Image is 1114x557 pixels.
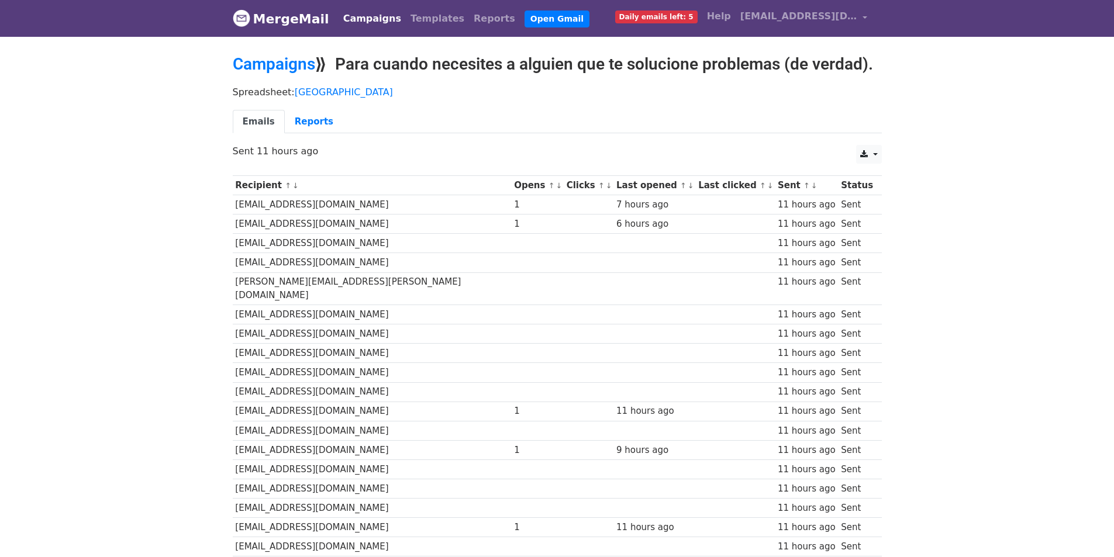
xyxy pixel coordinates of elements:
img: MergeMail logo [233,9,250,27]
div: 11 hours ago [778,366,836,379]
td: [EMAIL_ADDRESS][DOMAIN_NAME] [233,440,512,459]
td: Sent [838,421,875,440]
th: Recipient [233,176,512,195]
td: Sent [838,305,875,324]
div: 11 hours ago [778,237,836,250]
a: ↓ [811,181,818,190]
a: ↓ [688,181,694,190]
td: [EMAIL_ADDRESS][DOMAIN_NAME] [233,234,512,253]
td: Sent [838,363,875,382]
a: ↑ [285,181,291,190]
div: 11 hours ago [778,404,836,418]
a: Reports [469,7,520,30]
div: 6 hours ago [616,217,692,231]
td: Sent [838,344,875,363]
div: 11 hours ago [778,327,836,341]
td: [EMAIL_ADDRESS][DOMAIN_NAME] [233,499,512,518]
div: 11 hours ago [778,347,836,360]
a: ↑ [760,181,766,190]
td: Sent [838,440,875,459]
div: 11 hours ago [778,256,836,269]
div: 11 hours ago [778,275,836,289]
td: [EMAIL_ADDRESS][DOMAIN_NAME] [233,305,512,324]
a: MergeMail [233,6,329,31]
td: [EMAIL_ADDRESS][DOMAIN_NAME] [233,518,512,537]
td: [EMAIL_ADDRESS][DOMAIN_NAME] [233,344,512,363]
div: 11 hours ago [616,521,692,534]
a: Campaigns [339,7,406,30]
td: [EMAIL_ADDRESS][DOMAIN_NAME] [233,402,512,421]
div: 11 hours ago [778,308,836,321]
div: 1 [514,217,561,231]
a: ↓ [767,181,774,190]
div: 11 hours ago [778,198,836,212]
td: [EMAIL_ADDRESS][DOMAIN_NAME] [233,253,512,272]
th: Status [838,176,875,195]
a: Emails [233,110,285,134]
a: Daily emails left: 5 [611,5,702,28]
a: ↑ [549,181,555,190]
td: Sent [838,402,875,421]
th: Sent [775,176,838,195]
td: Sent [838,499,875,518]
p: Sent 11 hours ago [233,145,882,157]
div: 11 hours ago [778,424,836,438]
a: ↓ [292,181,299,190]
p: Spreadsheet: [233,86,882,98]
div: 11 hours ago [778,482,836,496]
h2: ⟫ Para cuando necesites a alguien que te solucione problemas (de verdad). [233,54,882,74]
td: Sent [838,272,875,305]
td: [EMAIL_ADDRESS][DOMAIN_NAME] [233,479,512,499]
div: 11 hours ago [616,404,692,418]
td: Sent [838,253,875,272]
td: Sent [838,234,875,253]
td: [EMAIL_ADDRESS][DOMAIN_NAME] [233,382,512,402]
td: [EMAIL_ADDRESS][DOMAIN_NAME] [233,459,512,479]
div: 11 hours ago [778,463,836,476]
a: ↓ [606,181,612,190]
td: [EMAIL_ADDRESS][DOMAIN_NAME] [233,195,512,215]
div: 9 hours ago [616,444,692,457]
a: ↑ [803,181,810,190]
div: 11 hours ago [778,385,836,399]
td: Sent [838,195,875,215]
td: Sent [838,382,875,402]
td: Sent [838,215,875,234]
td: [EMAIL_ADDRESS][DOMAIN_NAME] [233,215,512,234]
a: Campaigns [233,54,315,74]
span: Daily emails left: 5 [615,11,698,23]
a: Open Gmail [525,11,589,27]
div: 11 hours ago [778,540,836,553]
a: ↓ [556,181,562,190]
td: Sent [838,518,875,537]
th: Clicks [564,176,613,195]
td: Sent [838,459,875,479]
div: 1 [514,404,561,418]
div: 11 hours ago [778,217,836,231]
a: ↑ [680,181,687,190]
div: 11 hours ago [778,501,836,515]
td: [EMAIL_ADDRESS][DOMAIN_NAME] [233,537,512,556]
td: Sent [838,537,875,556]
span: [EMAIL_ADDRESS][DOMAIN_NAME] [740,9,857,23]
td: Sent [838,324,875,344]
td: Sent [838,479,875,499]
a: Reports [285,110,343,134]
div: 7 hours ago [616,198,692,212]
th: Opens [511,176,564,195]
td: [PERSON_NAME][EMAIL_ADDRESS][PERSON_NAME][DOMAIN_NAME] [233,272,512,305]
th: Last opened [613,176,695,195]
a: [EMAIL_ADDRESS][DOMAIN_NAME] [736,5,872,32]
div: 1 [514,444,561,457]
div: 1 [514,198,561,212]
div: 11 hours ago [778,521,836,534]
td: [EMAIL_ADDRESS][DOMAIN_NAME] [233,363,512,382]
th: Last clicked [695,176,775,195]
div: 1 [514,521,561,534]
a: [GEOGRAPHIC_DATA] [295,87,393,98]
a: ↑ [598,181,605,190]
td: [EMAIL_ADDRESS][DOMAIN_NAME] [233,421,512,440]
a: Help [702,5,736,28]
td: [EMAIL_ADDRESS][DOMAIN_NAME] [233,324,512,344]
a: Templates [406,7,469,30]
